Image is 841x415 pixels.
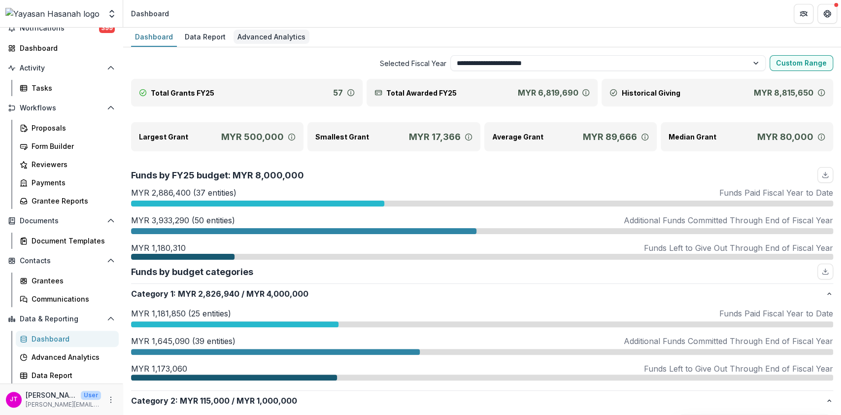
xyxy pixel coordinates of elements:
p: MYR 8,815,650 [754,87,813,99]
button: Get Help [817,4,837,24]
p: 57 [333,87,343,99]
a: Payments [16,174,119,191]
p: Total Awarded FY25 [386,88,457,98]
p: [PERSON_NAME][EMAIL_ADDRESS][DOMAIN_NAME] [26,400,101,409]
p: Average Grant [492,132,543,142]
button: Open Workflows [4,100,119,116]
div: Reviewers [32,159,111,170]
p: Total Grants FY25 [151,88,214,98]
div: Tasks [32,83,111,93]
button: Category 2:MYR 115,000/MYR 1,000,000 [131,391,833,411]
div: Payments [32,177,111,188]
p: MYR 3,933,290 (50 entities) [131,214,235,226]
a: Form Builder [16,138,119,154]
p: Funds Paid Fiscal Year to Date [719,187,833,199]
a: Advanced Analytics [16,349,119,365]
span: / [241,288,244,300]
button: Notifications399 [4,20,119,36]
a: Grantees [16,273,119,289]
p: Funds Paid Fiscal Year to Date [719,308,833,319]
span: MYR 2,826,940 [178,288,239,300]
p: Smallest Grant [315,132,369,142]
div: Document Templates [32,236,111,246]
p: Additional Funds Committed Through End of Fiscal Year [624,335,833,347]
p: Category 2 : MYR 1,000,000 [131,395,825,407]
p: [PERSON_NAME] [26,390,77,400]
button: More [105,394,117,406]
div: Grantees [32,276,111,286]
p: Funds by budget categories [131,265,253,278]
p: Funds Left to Give Out Through End of Fiscal Year [644,242,833,254]
p: Category 1 : MYR 4,000,000 [131,288,825,300]
span: Workflows [20,104,103,112]
div: Communications [32,294,111,304]
nav: breadcrumb [127,6,173,21]
div: Grantee Reports [32,196,111,206]
button: Open Data & Reporting [4,311,119,327]
button: Category 1:MYR 2,826,940/MYR 4,000,000 [131,284,833,304]
p: MYR 6,819,690 [517,87,578,99]
a: Dashboard [16,331,119,347]
p: MYR 17,366 [409,130,461,143]
p: User [81,391,101,400]
a: Tasks [16,80,119,96]
a: Communications [16,291,119,307]
span: MYR 115,000 [180,395,230,407]
span: Notifications [20,24,99,33]
img: Yayasan Hasanah logo [5,8,100,20]
p: MYR 2,886,400 (37 entities) [131,187,236,199]
a: Grantee Reports [16,193,119,209]
button: Open Contacts [4,253,119,269]
div: Data Report [181,30,230,44]
span: Contacts [20,257,103,265]
button: Open Activity [4,60,119,76]
a: Proposals [16,120,119,136]
div: Category 1:MYR 2,826,940/MYR 4,000,000 [131,304,833,390]
p: MYR 1,181,850 (25 entities) [131,308,231,319]
button: Open entity switcher [105,4,119,24]
button: Custom Range [770,55,833,71]
a: Document Templates [16,233,119,249]
div: Proposals [32,123,111,133]
button: Open Documents [4,213,119,229]
span: Selected Fiscal Year [131,58,446,69]
p: MYR 80,000 [757,130,813,143]
a: Data Report [16,367,119,383]
p: Funds by FY25 budget: MYR 8,000,000 [131,169,304,182]
p: Historical Giving [621,88,680,98]
a: Dashboard [4,40,119,56]
div: Form Builder [32,141,111,151]
p: MYR 1,645,090 (39 entities) [131,335,235,347]
a: Dashboard [131,28,177,47]
p: MYR 1,173,060 [131,363,187,375]
button: download [817,167,833,183]
p: MYR 89,666 [583,130,637,143]
p: MYR 1,180,310 [131,242,186,254]
span: / [232,395,235,407]
a: Reviewers [16,156,119,173]
a: Advanced Analytics [234,28,309,47]
div: Dashboard [131,8,169,19]
a: Data Report [181,28,230,47]
p: MYR 500,000 [221,130,284,143]
button: download [817,264,833,279]
p: Median Grant [669,132,716,142]
p: Largest Grant [139,132,188,142]
span: Data & Reporting [20,315,103,323]
div: Josselyn Tan [10,396,18,403]
button: Partners [794,4,813,24]
div: Dashboard [32,334,111,344]
div: Data Report [32,370,111,380]
div: Advanced Analytics [32,352,111,362]
span: Activity [20,64,103,72]
p: Funds Left to Give Out Through End of Fiscal Year [644,363,833,375]
span: Documents [20,217,103,225]
span: 399 [99,23,115,33]
div: Dashboard [20,43,111,53]
p: Additional Funds Committed Through End of Fiscal Year [624,214,833,226]
div: Dashboard [131,30,177,44]
div: Advanced Analytics [234,30,309,44]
